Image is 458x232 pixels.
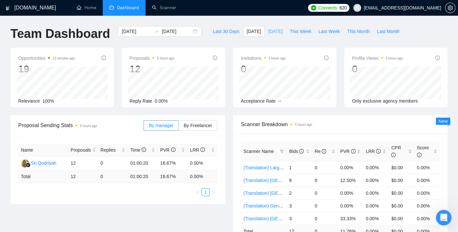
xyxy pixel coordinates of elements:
td: 0 [312,161,338,174]
span: New [438,119,448,124]
span: Connects: [318,4,338,11]
td: $0.00 [389,212,414,225]
span: info-circle [435,56,440,60]
button: This Week [286,26,315,37]
span: Last Week [318,28,340,35]
button: This Month [343,26,373,37]
a: (Translation) Large Projects [243,165,299,170]
span: PVR [160,147,176,153]
div: 0 [352,63,403,75]
span: CPR [391,145,401,157]
a: homeHome [77,5,96,10]
span: Bids [289,149,304,154]
span: -- [278,98,281,104]
a: SQSri Qodriyah [21,160,56,165]
button: Last 30 Days [209,26,243,37]
span: By Freelancer [184,123,212,128]
td: 12 [68,170,98,183]
td: 0 [312,174,338,187]
td: 0.00% [414,199,440,212]
td: 0.00% [363,161,389,174]
td: 16.67 % [158,170,188,183]
td: 0 [98,157,128,170]
time: 5 hours ago [295,123,312,126]
td: 0.00% [414,187,440,199]
td: 3 [286,199,312,212]
img: logo [6,3,10,13]
button: [DATE] [243,26,265,37]
span: info-circle [101,56,106,60]
span: filter [279,146,285,156]
div: 0 [241,63,286,75]
span: swap-right [154,29,159,34]
button: right [209,188,217,196]
iframe: Intercom live chat [436,210,451,225]
a: setting [445,5,455,10]
a: searchScanner [152,5,176,10]
td: Total [18,170,68,183]
span: info-circle [213,56,217,60]
span: Only exclusive agency members [352,98,418,104]
a: (Translation) [GEOGRAPHIC_DATA] [243,178,318,183]
span: This Week [290,28,311,35]
span: Score [417,145,429,157]
div: 19 [18,63,75,75]
td: 01:00:20 [128,157,158,170]
td: 0.00% [414,174,440,187]
span: This Month [347,28,370,35]
time: 5 hours ago [80,124,97,128]
span: right [211,190,215,194]
span: LRR [190,147,205,153]
button: Last Week [315,26,343,37]
td: 0.00 % [188,170,218,183]
span: to [154,29,159,34]
span: Acceptance Rate [241,98,276,104]
span: Relevance [18,98,40,104]
td: 33.33% [338,212,363,225]
span: info-circle [417,153,421,157]
span: Proposals [71,146,91,154]
td: 1 [286,161,312,174]
button: Last Month [373,26,403,37]
span: info-circle [391,153,396,157]
td: 0.00% [188,157,218,170]
a: (Translation) [GEOGRAPHIC_DATA] [243,191,318,196]
span: dashboard [109,5,114,10]
time: 12 minutes ago [53,57,75,60]
span: Proposals [130,54,174,62]
span: setting [445,5,455,10]
span: Invitations [241,54,286,62]
button: left [194,188,202,196]
span: Re [315,149,327,154]
button: [DATE] [265,26,286,37]
span: [DATE] [247,28,261,35]
span: Time [130,147,146,153]
img: gigradar-bm.png [26,163,30,167]
span: user [355,6,359,10]
a: (Translation) General [243,203,286,208]
span: info-circle [299,149,304,154]
td: 12 [68,157,98,170]
span: filter [280,149,284,153]
span: By manager [149,123,173,128]
td: 8 [286,174,312,187]
span: Reply Rate [130,98,152,104]
div: 12 [130,63,174,75]
time: 5 hours ago [268,57,286,60]
span: Scanner Name [243,149,274,154]
span: info-circle [142,147,146,152]
input: Start date [122,28,151,35]
time: 5 hours ago [157,57,174,60]
img: upwork-logo.png [311,5,316,10]
td: $0.00 [389,174,414,187]
th: Name [18,144,68,157]
td: 0.00% [363,199,389,212]
span: PVR [340,149,356,154]
span: Profile Views [352,54,403,62]
td: 0 [98,170,128,183]
span: LRR [366,149,381,154]
td: $0.00 [389,161,414,174]
td: $0.00 [389,199,414,212]
td: 0.00% [338,161,363,174]
td: 0.00% [363,174,389,187]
